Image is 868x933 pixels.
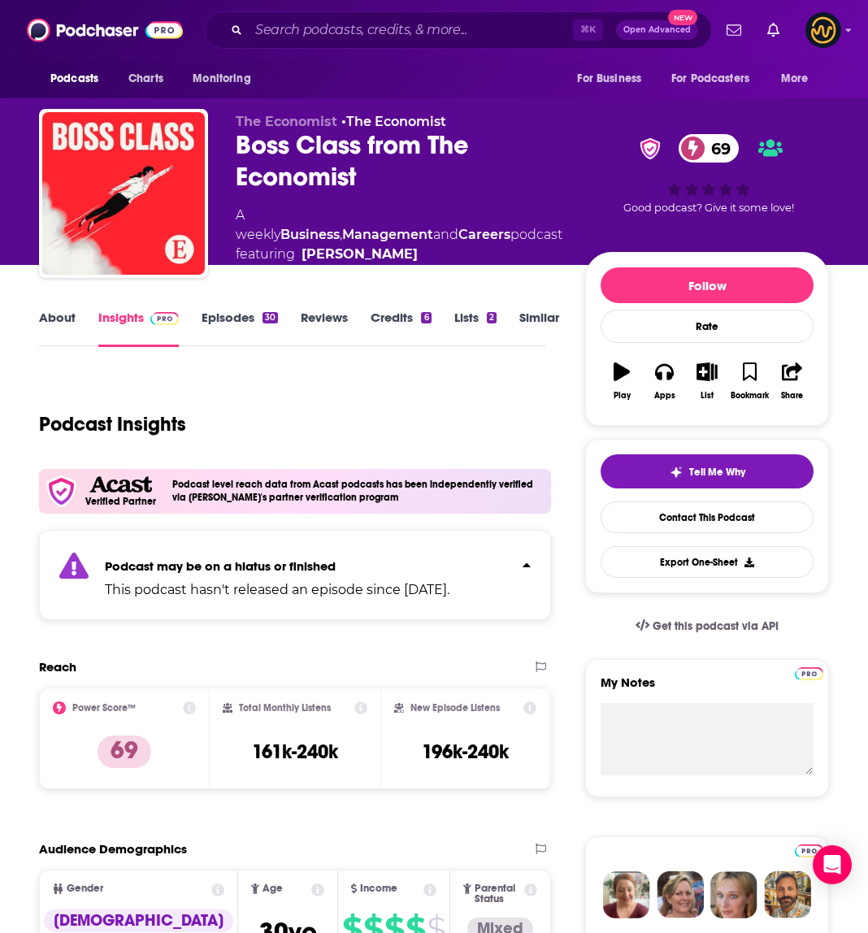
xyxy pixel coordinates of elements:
a: Show notifications dropdown [761,16,786,44]
button: Share [771,352,814,410]
span: Podcasts [50,67,98,90]
span: Open Advanced [623,26,691,34]
span: For Business [577,67,641,90]
a: Similar [519,310,559,347]
span: Parental Status [475,883,521,905]
button: Apps [643,352,685,410]
button: Follow [601,267,814,303]
div: 2 [487,312,497,323]
div: Bookmark [731,391,769,401]
span: featuring [236,245,562,264]
h2: Total Monthly Listens [239,702,331,714]
p: This podcast hasn't released an episode since [DATE]. [105,580,449,600]
img: verified Badge [635,138,666,159]
img: Podchaser - Follow, Share and Rate Podcasts [27,15,183,46]
span: Tell Me Why [689,466,745,479]
h5: Verified Partner [85,497,156,506]
div: [DEMOGRAPHIC_DATA] [44,909,233,932]
img: Barbara Profile [657,871,704,918]
button: Play [601,352,643,410]
h2: Audience Demographics [39,841,187,857]
a: Lists2 [454,310,497,347]
img: Sydney Profile [603,871,650,918]
span: and [433,227,458,242]
button: open menu [661,63,773,94]
input: Search podcasts, credits, & more... [249,17,573,43]
a: About [39,310,76,347]
a: Credits6 [371,310,431,347]
p: 69 [98,736,151,768]
img: Acast [89,476,151,493]
span: Get this podcast via API [653,619,779,633]
button: Show profile menu [805,12,841,48]
img: Podchaser Pro [795,667,823,680]
div: Share [781,391,803,401]
h2: New Episode Listens [410,702,500,714]
a: [PERSON_NAME] [302,245,418,264]
img: verfied icon [46,475,77,507]
span: • [341,114,446,129]
h4: Podcast level reach data from Acast podcasts has been independently verified via [PERSON_NAME]'s ... [172,479,545,503]
span: Monitoring [193,67,250,90]
button: tell me why sparkleTell Me Why [601,454,814,488]
div: Rate [601,310,814,343]
button: Bookmark [728,352,770,410]
section: Click to expand status details [39,530,551,620]
h3: 161k-240k [252,740,338,764]
span: Gender [67,883,103,894]
h2: Reach [39,659,76,675]
button: Export One-Sheet [601,546,814,578]
button: List [686,352,728,410]
button: open menu [181,63,271,94]
a: Pro website [795,665,823,680]
span: More [781,67,809,90]
a: Charts [118,63,173,94]
a: Management [342,227,433,242]
a: Episodes30 [202,310,278,347]
img: Podchaser Pro [150,312,179,325]
span: Logged in as LowerStreet [805,12,841,48]
a: Show notifications dropdown [720,16,748,44]
button: open menu [770,63,829,94]
button: Open AdvancedNew [616,20,698,40]
div: A weekly podcast [236,206,562,264]
a: Reviews [301,310,348,347]
button: open menu [39,63,119,94]
img: Jules Profile [710,871,757,918]
div: Play [614,391,631,401]
img: Boss Class from The Economist [42,112,205,275]
button: open menu [566,63,662,94]
a: The Economist [346,114,446,129]
img: tell me why sparkle [670,466,683,479]
img: Jon Profile [764,871,811,918]
a: Pro website [795,842,823,857]
div: Search podcasts, credits, & more... [204,11,712,49]
div: 30 [263,312,278,323]
span: 69 [695,134,739,163]
span: , [340,227,342,242]
h1: Podcast Insights [39,412,186,436]
span: ⌘ K [573,20,603,41]
span: New [668,10,697,25]
h3: 196k-240k [422,740,509,764]
label: My Notes [601,675,814,703]
div: Open Intercom Messenger [813,845,852,884]
a: Contact This Podcast [601,501,814,533]
img: Podchaser Pro [795,844,823,857]
strong: Podcast may be on a hiatus or finished [105,558,336,574]
a: Get this podcast via API [623,606,792,646]
a: Business [280,227,340,242]
a: 69 [679,134,739,163]
span: The Economist [236,114,337,129]
span: Age [263,883,283,894]
div: Apps [654,391,675,401]
span: Charts [128,67,163,90]
img: User Profile [805,12,841,48]
a: InsightsPodchaser Pro [98,310,179,347]
span: For Podcasters [671,67,749,90]
div: verified Badge69Good podcast? Give it some love! [588,114,829,235]
span: Income [360,883,397,894]
h2: Power Score™ [72,702,136,714]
